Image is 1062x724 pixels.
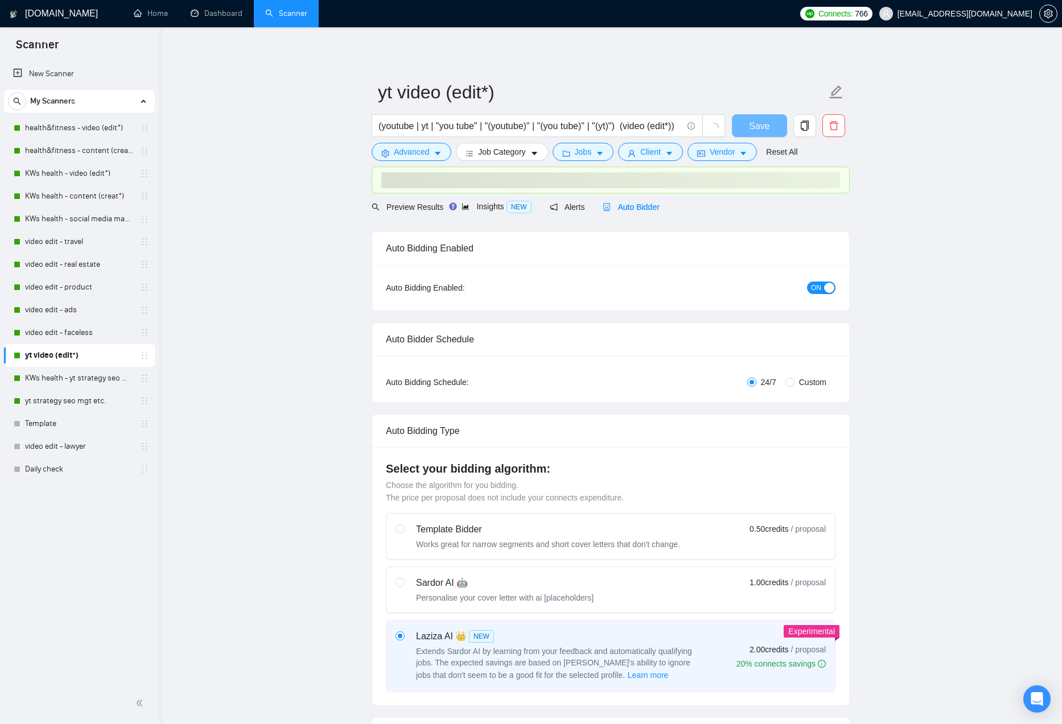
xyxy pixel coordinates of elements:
div: Template Bidder [416,523,680,536]
span: Alerts [550,202,585,212]
div: Tooltip anchor [448,201,458,212]
button: barsJob Categorycaret-down [456,143,548,161]
span: setting [381,149,389,158]
span: ON [811,282,821,294]
button: idcardVendorcaret-down [688,143,757,161]
button: delete [822,114,845,137]
button: setting [1039,5,1057,23]
a: video edit - lawyer [25,435,133,458]
a: video edit - ads [25,299,133,321]
span: Experimental [788,627,835,636]
div: Personalise your cover letter with ai [placeholders] [416,592,594,603]
button: folderJobscaret-down [553,143,614,161]
a: setting [1039,9,1057,18]
a: dashboardDashboard [191,9,242,18]
span: holder [140,146,149,155]
div: Sardor AI 🤖 [416,576,594,590]
a: searchScanner [265,9,307,18]
span: Save [749,119,769,133]
span: caret-down [434,149,442,158]
span: Scanner [7,36,68,60]
img: upwork-logo.png [805,9,814,18]
span: / proposal [791,644,826,655]
span: Preview Results [372,202,443,212]
span: user [882,10,890,18]
a: Reset All [766,146,797,158]
span: holder [140,419,149,428]
div: Works great for narrow segments and short cover letters that don't change. [416,539,680,550]
span: NEW [507,201,532,213]
span: Connects: [818,7,853,20]
span: holder [140,192,149,201]
a: video edit - faceless [25,321,133,344]
a: video edit - real estate [25,253,133,276]
span: / proposal [791,523,826,535]
div: Auto Bidder Schedule [386,323,835,355]
span: robot [603,203,611,211]
span: 0.50 credits [750,523,788,535]
span: 24/7 [756,376,781,388]
span: bars [466,149,474,158]
span: caret-down [665,149,673,158]
span: info-circle [818,660,826,668]
span: copy [794,121,816,131]
span: 2.00 credits [750,643,788,656]
span: holder [140,169,149,178]
span: info-circle [688,122,695,130]
span: holder [140,283,149,292]
span: edit [829,85,843,100]
div: Auto Bidding Enabled [386,232,835,264]
button: settingAdvancedcaret-down [372,143,451,161]
span: area-chart [462,202,470,210]
input: Search Freelance Jobs... [378,119,682,133]
a: Template [25,412,133,435]
span: / proposal [791,577,826,588]
span: 👑 [455,630,467,643]
a: health&fitness - video (edit*) [25,117,133,139]
span: holder [140,260,149,269]
span: caret-down [530,149,538,158]
h4: Select your bidding algorithm: [386,461,835,477]
a: video edit - travel [25,230,133,253]
span: delete [823,121,845,131]
span: user [628,149,636,158]
a: health&fitness - content (creat*) [25,139,133,162]
span: caret-down [739,149,747,158]
button: search [8,92,26,110]
span: Auto Bidder [603,202,659,212]
span: holder [140,442,149,451]
a: KWs health - social media manag* [25,208,133,230]
span: Advanced [394,146,429,158]
li: My Scanners [4,90,155,481]
span: folder [562,149,570,158]
span: Choose the algorithm for you bidding. The price per proposal does not include your connects expen... [386,481,624,502]
button: copy [793,114,816,137]
span: Vendor [710,146,735,158]
span: idcard [697,149,705,158]
span: Jobs [575,146,592,158]
span: My Scanners [30,90,75,113]
span: caret-down [596,149,604,158]
span: holder [140,374,149,383]
span: NEW [469,630,494,643]
div: 20% connects savings [736,658,826,669]
span: holder [140,351,149,360]
span: double-left [135,697,147,709]
a: KWs health - yt strategy seo mgt etc. [25,367,133,390]
span: holder [140,214,149,224]
a: KWs health - video (edit*) [25,162,133,185]
a: Daily check [25,458,133,481]
span: holder [140,237,149,246]
span: Extends Sardor AI by learning from your feedback and automatically qualifying jobs. The expected ... [416,647,692,680]
span: notification [550,203,558,211]
span: holder [140,123,149,133]
img: logo [10,5,18,23]
span: 766 [855,7,867,20]
span: search [372,203,380,211]
span: holder [140,465,149,474]
button: userClientcaret-down [618,143,683,161]
li: New Scanner [4,63,155,85]
a: KWs health - content (creat*) [25,185,133,208]
span: Learn more [628,669,669,681]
